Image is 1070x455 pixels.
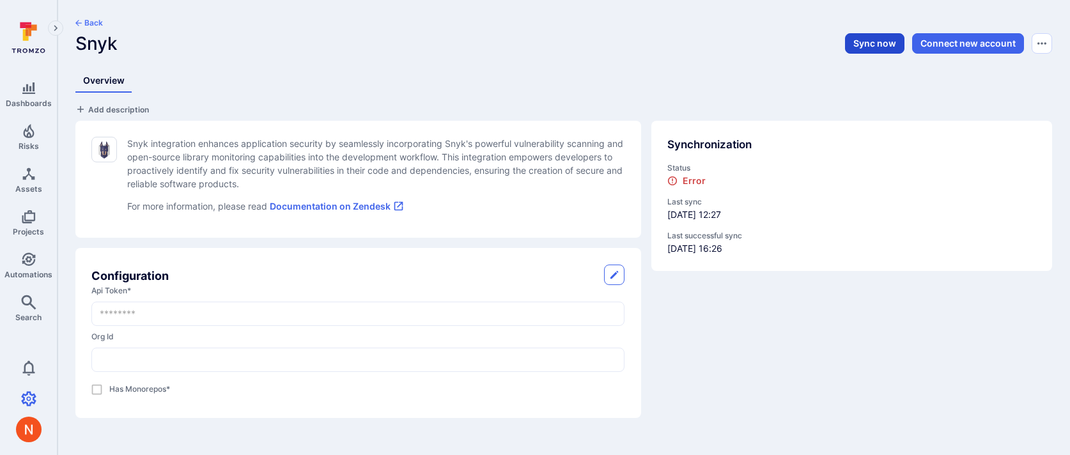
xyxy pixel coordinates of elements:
p: Snyk integration enhances application security by seamlessly incorporating Snyk's powerful vulner... [127,137,624,190]
div: Error [667,175,706,186]
span: Risks [19,141,39,151]
span: Add description [88,105,149,114]
button: Back [75,18,103,28]
div: Neeren Patki [16,417,42,442]
button: Options menu [1032,33,1052,54]
span: Projects [13,227,44,236]
span: Status [667,162,1036,174]
button: Add description [75,103,149,116]
span: Assets [15,184,42,194]
span: Snyk [75,33,118,54]
span: Dashboards [6,98,52,108]
div: [DATE] 12:27 [667,196,1036,221]
p: For more information, please read [127,199,624,213]
span: Last successful sync [667,230,1036,242]
i: Expand navigation menu [51,23,60,34]
div: [DATE] 16:26 [667,230,1036,255]
div: Synchronization [667,137,1036,153]
a: Overview [75,69,132,93]
button: Sync now [845,33,904,54]
button: Expand navigation menu [48,20,63,36]
a: Documentation on Zendesk [270,201,404,212]
label: api token * [91,285,624,297]
img: ACg8ocIprwjrgDQnDsNSk9Ghn5p5-B8DpAKWoJ5Gi9syOE4K59tr4Q=s96-c [16,417,42,442]
span: Search [15,312,42,322]
label: org id [91,331,624,343]
div: Integrations tabs [75,69,1052,93]
button: Connect new account [912,33,1024,54]
label: Has Monorepos * [109,383,170,395]
div: status [667,162,1036,187]
span: Automations [4,270,52,279]
span: Last sync [667,196,1036,208]
h2: Configuration [91,267,169,284]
